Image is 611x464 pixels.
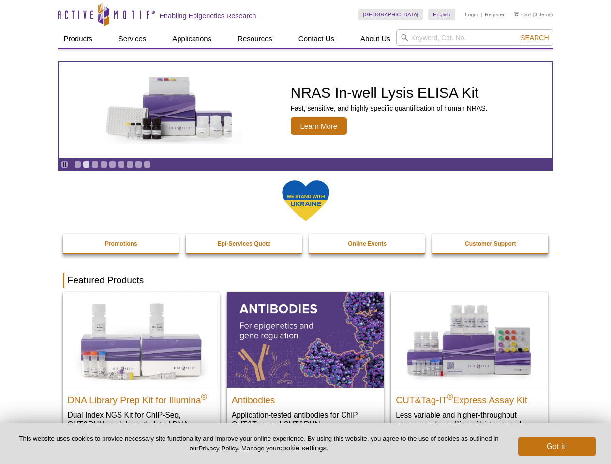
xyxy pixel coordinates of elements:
a: [GEOGRAPHIC_DATA] [358,9,424,20]
a: Toggle autoplay [61,161,68,168]
a: Go to slide 2 [83,161,90,168]
h2: Featured Products [63,273,549,288]
a: Cart [514,11,531,18]
p: This website uses cookies to provide necessary site functionality and improve your online experie... [15,435,502,453]
strong: Customer Support [465,240,516,247]
a: Register [485,11,505,18]
a: CUT&Tag-IT® Express Assay Kit CUT&Tag-IT®Express Assay Kit Less variable and higher-throughput ge... [391,292,548,439]
button: Search [518,33,551,42]
a: Go to slide 1 [74,161,81,168]
a: Products [58,29,98,48]
a: Applications [166,29,217,48]
span: Learn More [291,117,347,135]
h2: Enabling Epigenetics Research [160,12,256,20]
a: Promotions [63,234,180,253]
li: | [481,9,482,20]
a: Login [465,11,478,18]
a: Services [113,29,152,48]
button: cookie settings [279,444,327,452]
h2: DNA Library Prep Kit for Illumina [68,391,215,405]
a: Go to slide 6 [118,161,125,168]
span: Search [521,34,549,42]
sup: ® [447,392,453,401]
p: Fast, sensitive, and highly specific quantification of human NRAS. [291,104,488,113]
a: All Antibodies Antibodies Application-tested antibodies for ChIP, CUT&Tag, and CUT&RUN. [227,292,384,439]
a: Resources [232,29,278,48]
li: (0 items) [514,9,553,20]
a: Customer Support [432,234,549,253]
img: We Stand With Ukraine [282,179,330,222]
a: Go to slide 4 [100,161,107,168]
button: Got it! [518,437,596,456]
p: Dual Index NGS Kit for ChIP-Seq, CUT&RUN, and ds methylated DNA assays. [68,410,215,439]
a: About Us [355,29,396,48]
p: Less variable and higher-throughput genome-wide profiling of histone marks​. [396,410,543,430]
a: Privacy Policy [198,445,238,452]
input: Keyword, Cat. No. [396,29,553,46]
a: Online Events [309,234,426,253]
img: All Antibodies [227,292,384,387]
a: Go to slide 3 [91,161,99,168]
a: Contact Us [293,29,340,48]
strong: Online Events [348,240,387,247]
img: Your Cart [514,12,519,16]
a: NRAS In-well Lysis ELISA Kit NRAS In-well Lysis ELISA Kit Fast, sensitive, and highly specific qu... [59,62,552,158]
sup: ® [201,392,207,401]
a: Go to slide 8 [135,161,142,168]
img: DNA Library Prep Kit for Illumina [63,292,220,387]
strong: Promotions [105,240,137,247]
a: Go to slide 9 [144,161,151,168]
a: Go to slide 7 [126,161,134,168]
h2: Antibodies [232,391,379,405]
strong: Epi-Services Quote [218,240,271,247]
a: Go to slide 5 [109,161,116,168]
h2: CUT&Tag-IT Express Assay Kit [396,391,543,405]
article: NRAS In-well Lysis ELISA Kit [59,62,552,158]
img: CUT&Tag-IT® Express Assay Kit [391,292,548,387]
a: English [428,9,455,20]
p: Application-tested antibodies for ChIP, CUT&Tag, and CUT&RUN. [232,410,379,430]
h2: NRAS In-well Lysis ELISA Kit [291,86,488,100]
img: NRAS In-well Lysis ELISA Kit [97,77,242,144]
a: Epi-Services Quote [186,234,303,253]
a: DNA Library Prep Kit for Illumina DNA Library Prep Kit for Illumina® Dual Index NGS Kit for ChIP-... [63,292,220,449]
